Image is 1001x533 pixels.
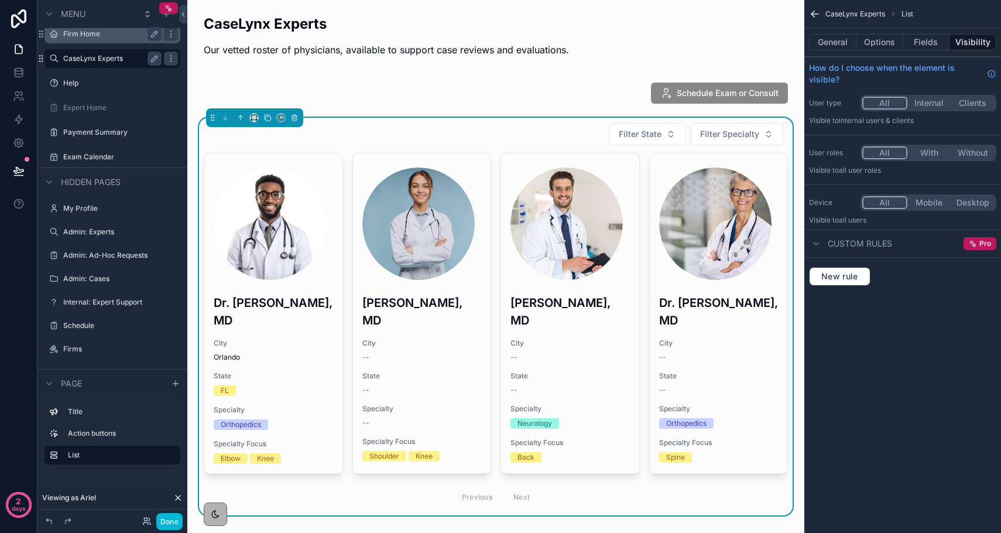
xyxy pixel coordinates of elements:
span: Specialty Focus [362,437,482,446]
button: All [862,97,907,110]
span: Orlando [214,353,333,362]
button: All [862,146,907,159]
button: General [809,34,856,50]
button: Desktop [951,196,995,209]
button: Select Button [690,123,783,145]
label: List [68,450,171,460]
span: all users [839,216,866,224]
span: -- [510,353,517,362]
span: -- [362,385,369,395]
span: Specialty [659,404,779,414]
span: All user roles [839,166,881,175]
h3: [PERSON_NAME], MD [362,294,482,329]
span: How do I choose when the element is visible? [809,62,982,86]
span: Specialty Focus [659,438,779,447]
div: Knee [257,453,274,464]
span: -- [659,385,666,395]
label: Device [809,198,856,207]
span: Specialty [362,404,482,414]
label: CaseLynx Experts [63,54,157,63]
span: -- [659,353,666,362]
label: Admin: Cases [63,274,178,283]
div: FL [221,385,229,396]
button: New rule [809,267,870,286]
span: Pro [979,239,991,248]
span: -- [362,353,369,362]
label: Internal: Expert Support [63,298,178,307]
span: Hidden pages [61,176,121,188]
label: Title [68,407,176,416]
label: Action buttons [68,429,176,438]
p: Visible to [809,116,996,125]
a: Dr. [PERSON_NAME], MDCity--State--SpecialtyOrthopedicsSpecialty FocusSpine [649,153,789,474]
button: Select Button [609,123,685,145]
span: Viewing as Ariel [42,493,96,503]
button: All [862,196,907,209]
span: List [901,9,913,19]
span: -- [362,418,369,428]
span: Specialty Focus [510,438,630,447]
h3: [PERSON_NAME], MD [510,294,630,329]
h3: Dr. [PERSON_NAME], MD [659,294,779,329]
span: State [659,371,779,381]
span: City [362,339,482,348]
label: Firm Home [63,29,157,39]
span: City [214,339,333,348]
button: Options [856,34,903,50]
div: Elbow [221,453,241,464]
div: Spine [666,452,685,463]
label: Payment Summary [63,128,178,137]
h3: Dr. [PERSON_NAME], MD [214,294,333,329]
a: Help [63,78,178,88]
button: Fields [903,34,950,50]
span: City [659,339,779,348]
label: Exam Calendar [63,152,178,162]
span: -- [510,385,517,395]
a: Dr. [PERSON_NAME], MDCityOrlandoStateFLSpecialtyOrthopedicsSpecialty FocusElbowKnee [204,153,343,474]
div: scrollable content [37,397,187,476]
span: CaseLynx Experts [825,9,885,19]
div: Knee [416,451,433,462]
span: Specialty [510,404,630,414]
a: [PERSON_NAME], MDCity--State--SpecialtyNeurologySpecialty FocusBack [500,153,640,474]
span: State [214,371,333,381]
p: Visible to [809,166,996,175]
span: City [510,339,630,348]
div: Orthopedics [666,418,707,429]
label: Admin: Ad-Hoc Requests [63,251,178,260]
span: Specialty [214,405,333,415]
span: Custom rules [828,238,892,250]
button: Without [951,146,995,159]
div: Orthopedics [221,419,261,430]
label: Schedule [63,321,178,330]
div: Neurology [517,418,552,429]
button: Internal [907,97,951,110]
a: [PERSON_NAME], MDCity--State--Specialty--Specialty FocusShoulderKnee [352,153,492,474]
span: Internal users & clients [839,116,914,125]
span: Filter State [619,128,661,140]
button: Done [156,513,183,530]
label: User type [809,98,856,108]
label: Firms [63,344,178,354]
button: With [907,146,951,159]
span: Specialty Focus [214,439,333,449]
label: Expert Home [63,103,178,112]
label: My Profile [63,204,178,213]
button: Visibility [949,34,996,50]
span: State [362,371,482,381]
span: New rule [817,271,863,282]
label: Admin: Experts [63,227,178,237]
button: Mobile [907,196,951,209]
p: 2 [16,496,21,507]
